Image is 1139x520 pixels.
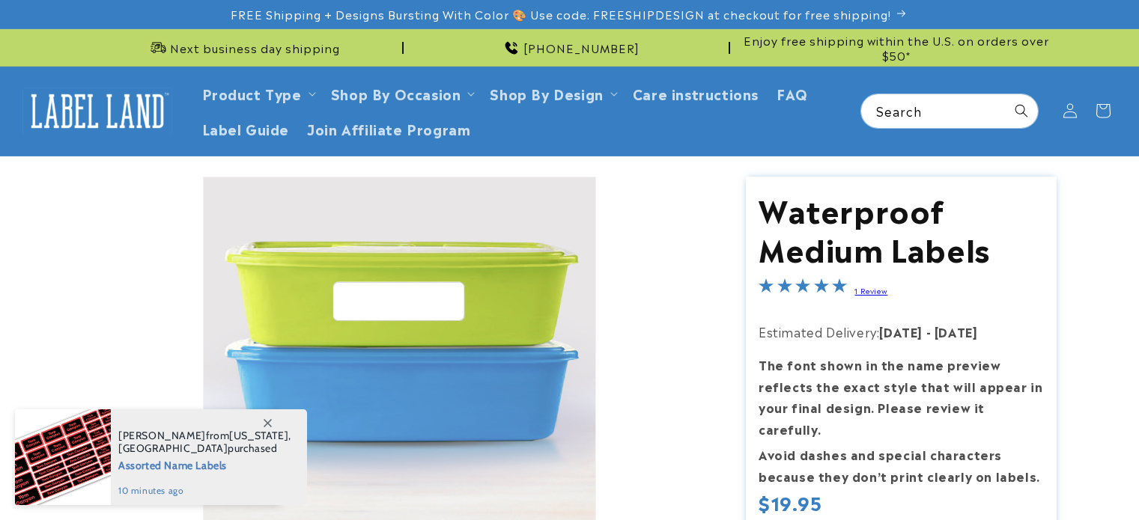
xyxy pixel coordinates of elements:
[307,120,470,137] span: Join Affiliate Program
[759,491,822,514] span: $19.95
[759,321,1043,343] p: Estimated Delivery:
[193,111,299,146] a: Label Guide
[935,322,978,340] strong: [DATE]
[410,29,730,66] div: Announcement
[633,85,759,102] span: Care instructions
[231,7,891,22] span: FREE Shipping + Designs Bursting With Color 🎨 Use code: FREESHIPDESIGN at checkout for free shipp...
[331,85,461,102] span: Shop By Occasion
[1005,94,1038,127] button: Search
[118,429,291,455] span: from , purchased
[759,280,847,298] span: 5.0-star overall rating
[777,85,808,102] span: FAQ
[202,83,302,103] a: Product Type
[118,484,291,498] span: 10 minutes ago
[768,76,817,111] a: FAQ
[118,455,291,474] span: Assorted Name Labels
[523,40,640,55] span: [PHONE_NUMBER]
[322,76,482,111] summary: Shop By Occasion
[490,83,603,103] a: Shop By Design
[17,82,178,140] a: Label Land
[170,40,340,55] span: Next business day shipping
[759,355,1042,438] strong: The font shown in the name preview reflects the exact style that will appear in your final design...
[118,441,228,455] span: [GEOGRAPHIC_DATA]
[759,189,1043,267] h1: Waterproof Medium Labels
[854,285,887,296] a: 1 Review
[298,111,479,146] a: Join Affiliate Program
[926,322,932,340] strong: -
[879,322,923,340] strong: [DATE]
[736,29,1057,66] div: Announcement
[202,120,290,137] span: Label Guide
[481,76,623,111] summary: Shop By Design
[118,429,206,442] span: [PERSON_NAME]
[83,29,404,66] div: Announcement
[624,76,768,111] a: Care instructions
[229,429,288,442] span: [US_STATE]
[759,445,1040,485] strong: Avoid dashes and special characters because they don’t print clearly on labels.
[736,33,1057,62] span: Enjoy free shipping within the U.S. on orders over $50*
[193,76,322,111] summary: Product Type
[22,88,172,134] img: Label Land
